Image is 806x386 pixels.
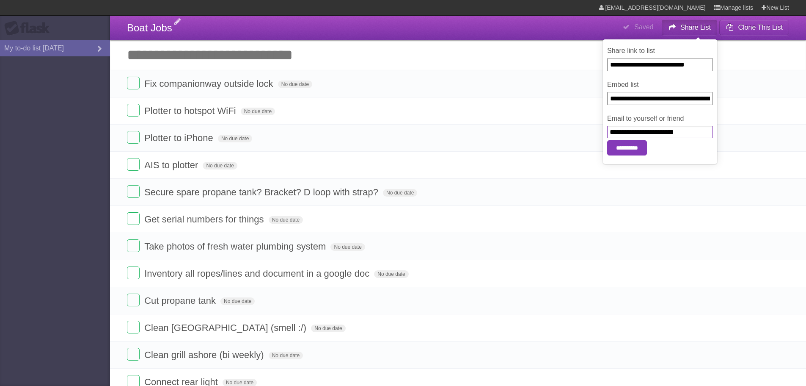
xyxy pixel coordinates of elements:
label: Share link to list [607,46,713,56]
label: Done [127,77,140,89]
label: Done [127,321,140,333]
span: AIS to plotter [144,160,200,170]
label: Embed list [607,80,713,90]
span: No due date [311,325,345,332]
span: Inventory all ropes/lines and document in a google doc [144,268,371,279]
span: No due date [203,162,237,169]
span: No due date [220,297,255,305]
span: No due date [330,243,365,251]
label: Done [127,294,140,306]
label: Done [127,185,140,198]
label: Done [127,212,140,225]
button: Clone This List [719,20,789,35]
label: Done [127,158,140,171]
div: Flask [4,21,55,36]
span: Secure spare propane tank? Bracket? D loop with strap? [144,187,380,197]
span: Plotter to iPhone [144,133,215,143]
span: Get serial numbers for things [144,214,266,225]
span: No due date [374,270,408,278]
span: No due date [241,108,275,115]
label: Done [127,104,140,117]
span: Clean grill ashore (bi weekly) [144,350,266,360]
span: Boat Jobs [127,22,172,33]
b: Clone This List [738,24,783,31]
label: Done [127,348,140,361]
span: No due date [269,352,303,359]
span: Clean [GEOGRAPHIC_DATA] (smell :/) [144,322,308,333]
label: Done [127,131,140,144]
span: No due date [218,135,252,142]
button: Share List [662,20,718,35]
span: Cut propane tank [144,295,218,306]
span: No due date [269,216,303,224]
span: Fix companionway outside lock [144,78,275,89]
span: No due date [278,81,312,88]
span: Plotter to hotspot WiFi [144,106,238,116]
b: Saved [634,23,653,31]
label: Done [127,239,140,252]
label: Email to yourself or friend [607,114,713,124]
label: Done [127,267,140,279]
span: No due date [383,189,417,197]
span: Take photos of fresh water plumbing system [144,241,328,252]
b: Share List [680,24,711,31]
